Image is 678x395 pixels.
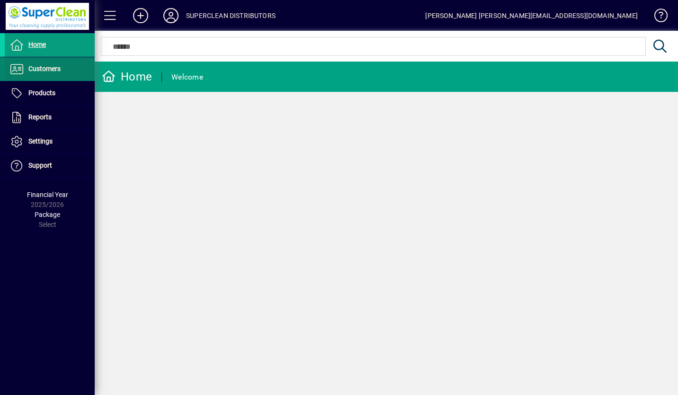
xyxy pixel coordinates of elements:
[5,57,95,81] a: Customers
[28,137,53,145] span: Settings
[28,113,52,121] span: Reports
[125,7,156,24] button: Add
[186,8,276,23] div: SUPERCLEAN DISTRIBUTORS
[5,106,95,129] a: Reports
[28,65,61,72] span: Customers
[171,70,203,85] div: Welcome
[5,154,95,178] a: Support
[647,2,666,33] a: Knowledge Base
[156,7,186,24] button: Profile
[28,41,46,48] span: Home
[425,8,638,23] div: [PERSON_NAME] [PERSON_NAME][EMAIL_ADDRESS][DOMAIN_NAME]
[28,89,55,97] span: Products
[5,130,95,153] a: Settings
[5,81,95,105] a: Products
[35,211,60,218] span: Package
[27,191,68,198] span: Financial Year
[102,69,152,84] div: Home
[28,162,52,169] span: Support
